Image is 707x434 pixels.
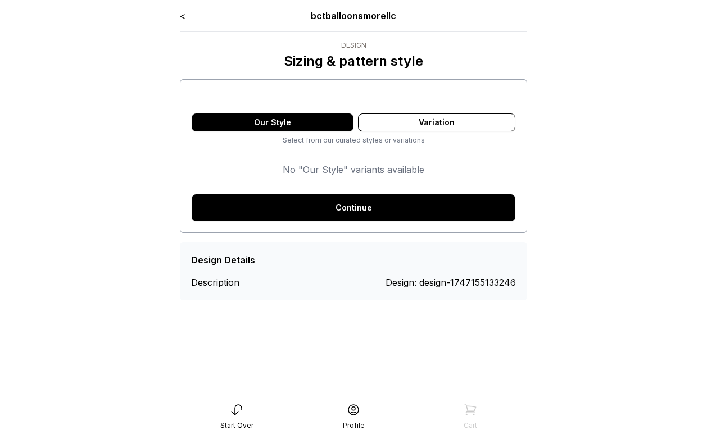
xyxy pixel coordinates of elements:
[191,276,273,289] div: Description
[192,113,353,131] div: Our Style
[343,421,365,430] div: Profile
[358,113,515,131] div: Variation
[192,136,515,145] div: Select from our curated styles or variations
[220,421,253,430] div: Start Over
[386,276,516,289] div: Design: design-1747155133246
[180,10,185,21] a: <
[284,52,423,70] p: Sizing & pattern style
[192,154,515,185] div: No "Our Style" variants available
[284,41,423,50] div: Design
[191,253,255,267] div: Design Details
[464,421,477,430] div: Cart
[250,9,458,22] div: bctballoonsmorellc
[192,194,515,221] a: Continue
